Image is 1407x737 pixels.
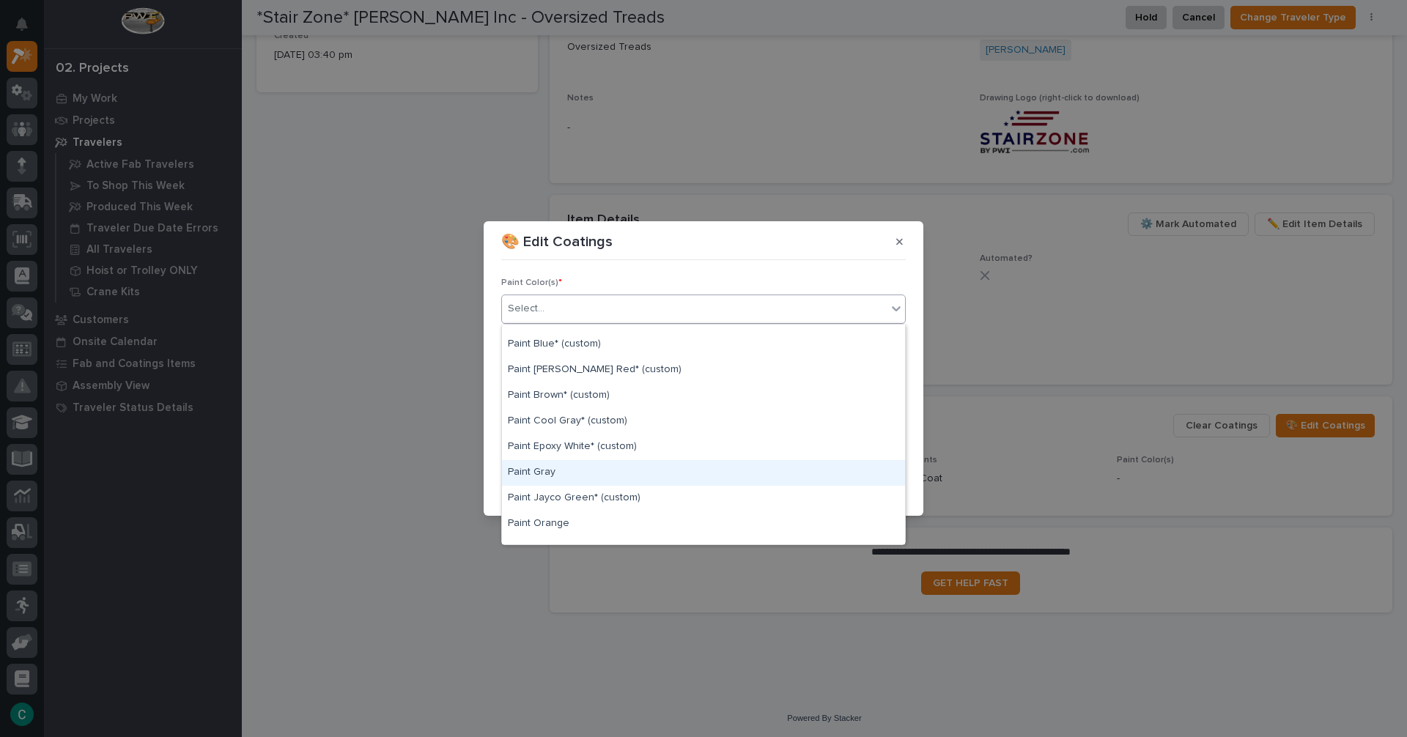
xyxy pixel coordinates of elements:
div: Paint Brinkley Red* (custom) [502,358,905,383]
div: Paint Blue* (custom) [502,332,905,358]
div: Select... [508,301,544,316]
div: Paint Orange [502,511,905,537]
div: Paint Cool Gray* (custom) [502,409,905,434]
div: Paint Jayco Green* (custom) [502,486,905,511]
div: Paint Red* (custom) [502,537,905,563]
span: Paint Color(s) [501,278,562,287]
div: Paint Epoxy White* (custom) [502,434,905,460]
div: Paint Brown* (custom) [502,383,905,409]
p: 🎨 Edit Coatings [501,233,613,251]
div: Paint Gray [502,460,905,486]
